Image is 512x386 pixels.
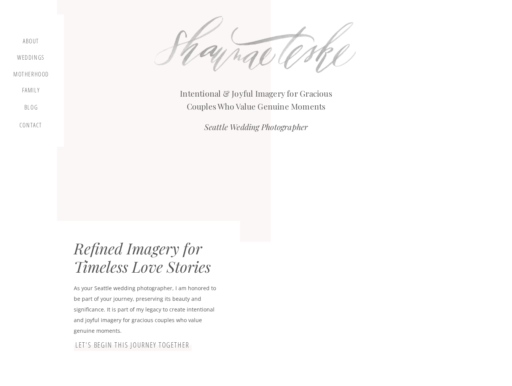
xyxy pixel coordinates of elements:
[20,38,42,47] a: about
[18,122,44,132] a: contact
[74,283,223,328] p: As your Seattle wedding photographer, I am honored to be part of your journey, preserving its bea...
[16,54,45,64] a: Weddings
[13,71,49,79] a: motherhood
[74,341,191,350] a: let's begin this journey together
[74,239,227,275] div: Refined Imagery for Timeless Love Stories
[16,87,45,97] a: Family
[172,87,340,109] h2: Intentional & Joyful Imagery for Gracious Couples Who Value Genuine Moments
[204,121,308,132] i: Seattle Wedding Photographer
[20,104,42,114] a: blog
